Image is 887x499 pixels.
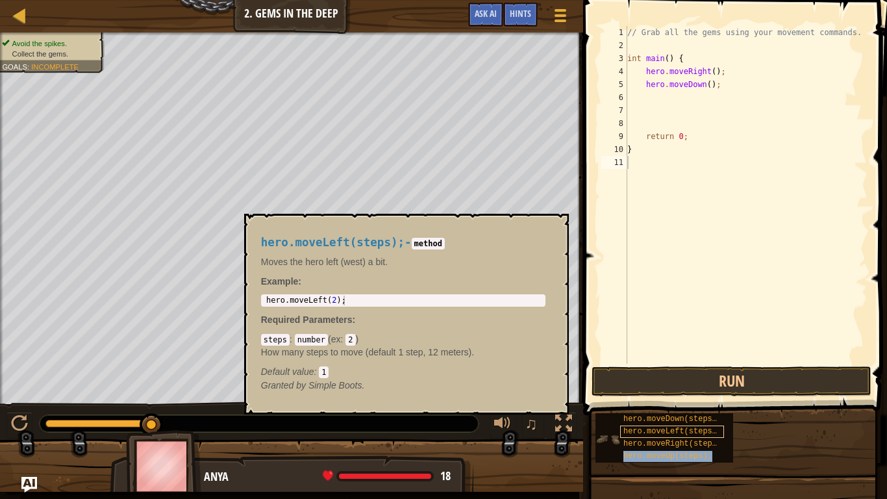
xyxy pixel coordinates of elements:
[261,255,545,268] p: Moves the hero left (west) a bit.
[261,380,308,390] span: Granted by
[261,380,365,390] em: Simple Boots.
[295,334,328,346] code: number
[353,314,356,325] span: :
[261,276,299,287] span: Example
[331,334,341,344] span: ex
[261,333,545,378] div: ( )
[319,366,329,378] code: 1
[261,276,301,287] strong: :
[261,346,545,359] p: How many steps to move (default 1 step, 12 meters).
[345,334,355,346] code: 2
[261,314,353,325] span: Required Parameters
[261,334,290,346] code: steps
[314,366,319,377] span: :
[261,236,405,249] span: hero.moveLeft(steps);
[290,334,295,344] span: :
[261,237,545,249] h4: -
[261,366,314,377] span: Default value
[412,238,445,249] code: method
[340,334,345,344] span: :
